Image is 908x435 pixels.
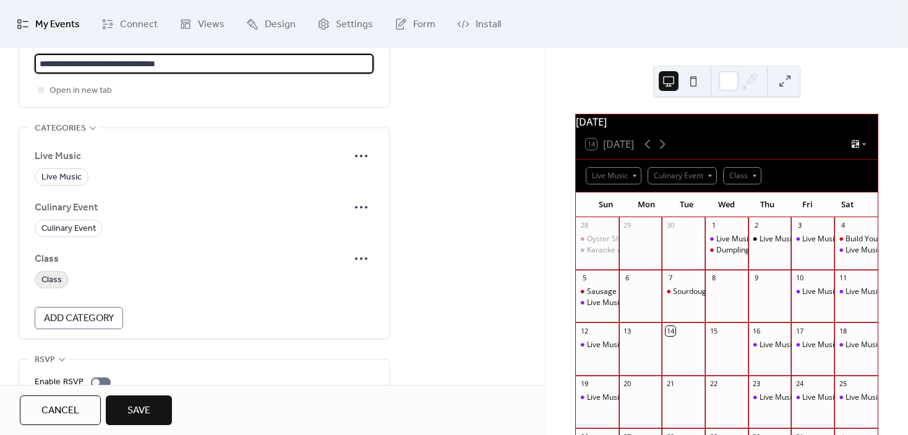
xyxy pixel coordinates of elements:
[795,273,804,283] div: 10
[106,395,172,425] button: Save
[834,392,878,403] div: Live Music - Katie Chappell
[308,5,382,43] a: Settings
[20,395,101,425] button: Cancel
[838,326,847,335] div: 18
[709,221,718,230] div: 1
[587,340,759,350] div: Live Music - [PERSON_NAME] with The Heavy Cats
[795,379,804,389] div: 24
[716,245,883,256] div: Dumpling Making Class at [GEOGRAPHIC_DATA]
[666,192,706,217] div: Tue
[802,234,902,244] div: Live Music - [PERSON_NAME]
[41,273,62,288] span: Class
[385,5,445,43] a: Form
[41,222,96,236] span: Culinary Event
[336,15,373,35] span: Settings
[41,403,79,418] span: Cancel
[834,245,878,256] div: Live Music - Michael Peters
[747,192,787,217] div: Thu
[748,392,792,403] div: Live Music - Joy Bonner
[666,379,675,389] div: 21
[716,234,816,244] div: Live Music - [PERSON_NAME]
[35,37,371,52] div: Text to display
[795,326,804,335] div: 17
[706,192,747,217] div: Wed
[623,379,632,389] div: 20
[791,234,834,244] div: Live Music - Dave Tate
[587,234,663,244] div: Oyster Shucking Class
[787,192,828,217] div: Fri
[35,200,349,215] span: Culinary Event
[587,298,687,308] div: Live Music - [PERSON_NAME]
[587,286,664,297] div: Sausage Making Class
[666,326,675,335] div: 14
[580,326,589,335] div: 12
[35,149,349,164] span: Live Music
[580,221,589,230] div: 28
[35,121,86,136] span: Categories
[834,234,878,244] div: Build Your Own Chocolate Bar - Class
[791,340,834,350] div: Live Music - Sue & Jordan
[705,234,748,244] div: Live Music - Michael Campbell
[791,286,834,297] div: Live Music - Emily Smith
[586,192,626,217] div: Sun
[35,375,84,390] div: Enable RSVP
[760,392,860,403] div: Live Music - [PERSON_NAME]
[752,326,761,335] div: 16
[476,15,501,35] span: Install
[666,273,675,283] div: 7
[576,392,619,403] div: Live Music - Joy Bonner
[802,286,902,297] div: Live Music - [PERSON_NAME]
[752,273,761,283] div: 9
[7,5,89,43] a: My Events
[580,273,589,283] div: 5
[170,5,234,43] a: Views
[623,221,632,230] div: 29
[576,245,619,256] div: Karaoke with Christina & Erik from Sound House Productions
[580,379,589,389] div: 19
[576,234,619,244] div: Oyster Shucking Class
[92,5,167,43] a: Connect
[49,84,112,98] span: Open in new tab
[838,379,847,389] div: 25
[709,273,718,283] div: 8
[237,5,305,43] a: Design
[748,340,792,350] div: Live Music - Rowdy Yates
[41,170,82,185] span: Live Music
[35,252,349,267] span: Class
[834,286,878,297] div: Live Music - Vince Galindo
[795,221,804,230] div: 3
[198,15,225,35] span: Views
[709,326,718,335] div: 15
[35,15,80,35] span: My Events
[752,379,761,389] div: 23
[623,273,632,283] div: 6
[709,379,718,389] div: 22
[802,392,902,403] div: Live Music - [PERSON_NAME]
[666,221,675,230] div: 30
[576,114,878,129] div: [DATE]
[448,5,510,43] a: Install
[748,234,792,244] div: Live Music Lynda Tymcheck & Marty Townsend
[127,403,150,418] span: Save
[838,221,847,230] div: 4
[752,221,761,230] div: 2
[413,15,435,35] span: Form
[120,15,158,35] span: Connect
[838,273,847,283] div: 11
[662,286,705,297] div: Sourdough Starter Class
[626,192,666,217] div: Mon
[576,298,619,308] div: Live Music - Kielo Smith
[705,245,748,256] div: Dumpling Making Class at Primal House
[587,392,687,403] div: Live Music - [PERSON_NAME]
[760,340,860,350] div: Live Music - [PERSON_NAME]
[576,286,619,297] div: Sausage Making Class
[265,15,296,35] span: Design
[623,326,632,335] div: 13
[791,392,834,403] div: Live Music - Dave Tate
[587,245,868,256] div: Karaoke with [PERSON_NAME] & [PERSON_NAME] from Sound House Productions
[35,353,55,368] span: RSVP
[834,340,878,350] div: Live Music - The Belmore's
[576,340,619,350] div: Live Music - Steve Philip with The Heavy Cats
[35,307,123,329] button: Add Category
